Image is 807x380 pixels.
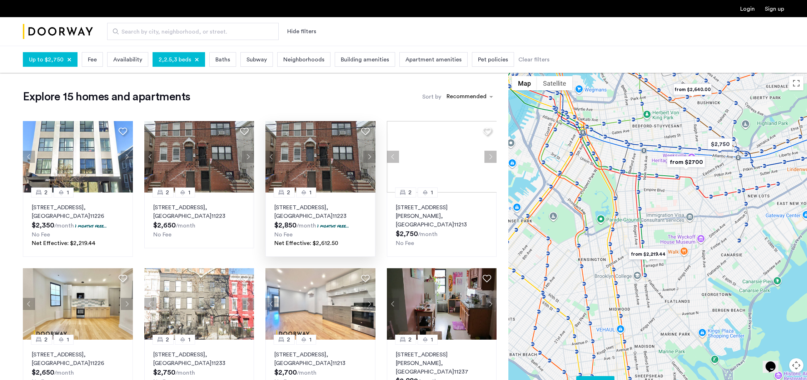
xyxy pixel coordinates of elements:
[274,232,293,237] span: No Fee
[32,232,50,237] span: No Fee
[144,151,156,163] button: Previous apartment
[274,369,297,376] span: $2,700
[23,18,93,45] a: Cazamio Logo
[287,335,290,344] span: 2
[405,55,462,64] span: Apartment amenities
[153,203,245,220] p: [STREET_ADDRESS] 11223
[537,76,572,90] button: Show satellite imagery
[265,151,278,163] button: Previous apartment
[153,350,245,367] p: [STREET_ADDRESS] 11233
[67,335,69,344] span: 1
[431,188,433,197] span: 1
[44,335,48,344] span: 2
[166,188,169,197] span: 2
[176,223,195,229] sub: /month
[512,76,537,90] button: Show street map
[309,188,312,197] span: 1
[363,298,375,310] button: Next apartment
[32,222,54,229] span: $2,350
[265,192,375,257] a: 21[STREET_ADDRESS], [GEOGRAPHIC_DATA]112231 months free...No FeeNet Effective: $2,612.50
[242,151,254,163] button: Next apartment
[274,350,367,367] p: [STREET_ADDRESS] 11213
[265,298,278,310] button: Previous apartment
[29,55,64,64] span: Up to $2,750
[88,55,97,64] span: Fee
[422,92,441,101] label: Sort by
[44,188,48,197] span: 2
[789,76,803,90] button: Toggle fullscreen view
[671,81,714,97] div: from $2,640.00
[23,151,35,163] button: Previous apartment
[215,55,230,64] span: Baths
[317,223,349,229] p: 1 months free...
[518,55,549,64] div: Clear filters
[23,268,133,340] img: dc6efc1f-24ba-4395-9182-45437e21be9a_638906327222857219.jpeg
[484,298,497,310] button: Next apartment
[265,121,375,192] img: 2016_638484664599997863.jpeg
[23,298,35,310] button: Previous apartment
[274,222,297,229] span: $2,850
[740,6,755,12] a: Login
[297,370,317,376] sub: /month
[418,231,438,237] sub: /month
[443,90,497,103] ng-select: sort-apartment
[153,222,176,229] span: $2,650
[121,151,133,163] button: Next apartment
[144,121,254,192] img: 2016_638484664599997863.jpeg
[396,203,488,229] p: [STREET_ADDRESS][PERSON_NAME] 11213
[478,55,508,64] span: Pet policies
[32,240,95,246] span: Net Effective: $2,219.44
[274,203,367,220] p: [STREET_ADDRESS] 11223
[153,369,175,376] span: $2,750
[396,230,418,237] span: $2,750
[341,55,389,64] span: Building amenities
[188,335,190,344] span: 1
[113,55,142,64] span: Availability
[396,350,488,376] p: [STREET_ADDRESS][PERSON_NAME] 11237
[32,350,124,367] p: [STREET_ADDRESS] 11226
[705,136,735,152] div: $2,750
[23,121,133,192] img: 2016_638492017793328956.jpeg
[246,55,267,64] span: Subway
[23,18,93,45] img: logo
[664,154,708,170] div: from $2700
[309,335,312,344] span: 1
[32,203,124,220] p: [STREET_ADDRESS] 11226
[265,268,375,340] img: 4f6b9112-ac7c-4443-895b-e950d3f5df76_638846563479830772.jpeg
[763,351,786,373] iframe: chat widget
[297,223,316,229] sub: /month
[396,240,414,246] span: No Fee
[67,188,69,197] span: 1
[23,90,190,104] h1: Explore 15 homes and apartments
[484,151,497,163] button: Next apartment
[175,370,195,376] sub: /month
[387,151,399,163] button: Previous apartment
[789,358,803,372] button: Map camera controls
[765,6,784,12] a: Registration
[287,188,290,197] span: 2
[153,232,171,237] span: No Fee
[144,192,254,248] a: 21[STREET_ADDRESS], [GEOGRAPHIC_DATA]11223No Fee
[32,369,54,376] span: $2,650
[121,27,259,36] span: Search by city, neighborhood, or street.
[144,298,156,310] button: Previous apartment
[144,268,254,340] img: 2016_638497927033730007.jpeg
[159,55,191,64] span: 2,2.5,3 beds
[54,223,74,229] sub: /month
[387,268,497,340] img: dc6efc1f-24ba-4395-9182-45437e21be9a_638721336159452013.png
[431,335,433,344] span: 1
[445,92,487,102] div: Recommended
[107,23,279,40] input: Apartment Search
[387,192,497,257] a: 21[STREET_ADDRESS][PERSON_NAME], [GEOGRAPHIC_DATA]11213No Fee
[626,246,670,262] div: from $2,219.44
[23,192,133,257] a: 21[STREET_ADDRESS], [GEOGRAPHIC_DATA]112261 months free...No FeeNet Effective: $2,219.44
[75,223,107,229] p: 1 months free...
[166,335,169,344] span: 2
[283,55,324,64] span: Neighborhoods
[242,298,254,310] button: Next apartment
[188,188,190,197] span: 1
[54,370,74,376] sub: /month
[274,240,338,246] span: Net Effective: $2,612.50
[287,27,316,36] button: Show or hide filters
[408,188,412,197] span: 2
